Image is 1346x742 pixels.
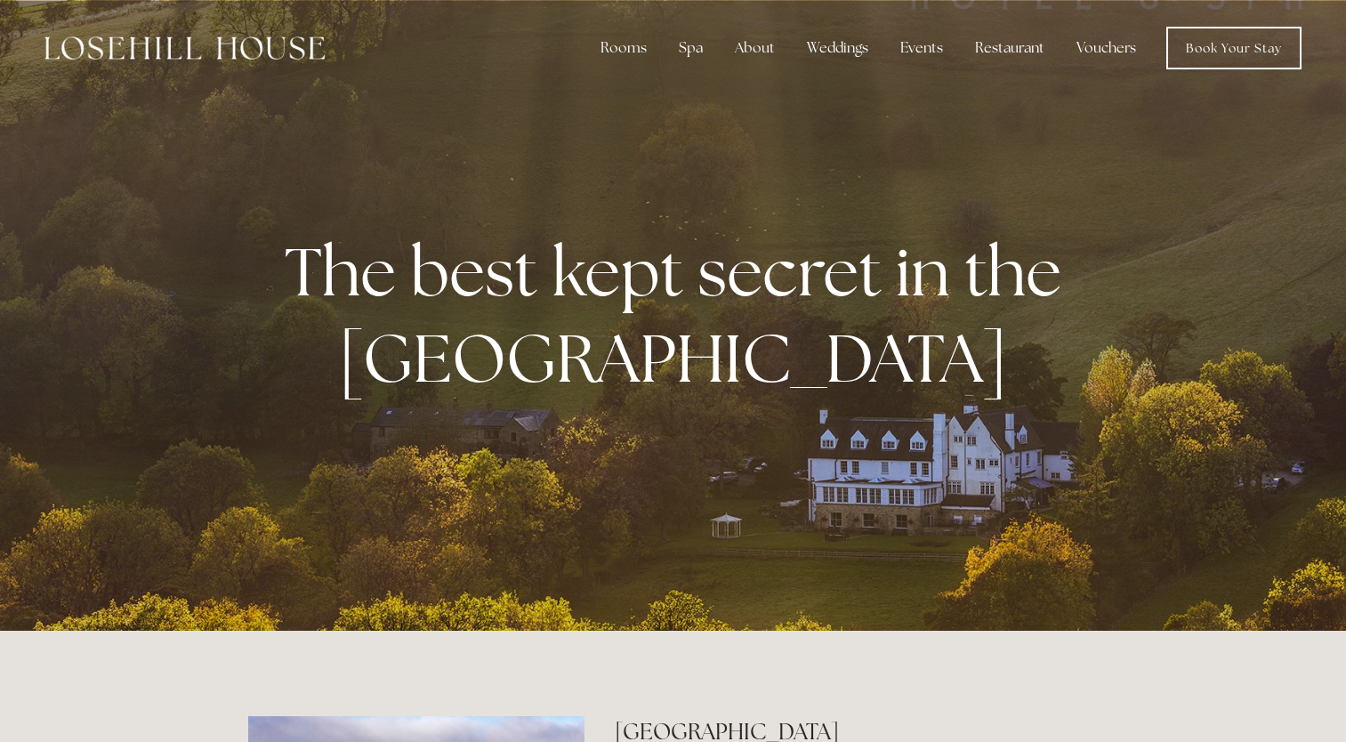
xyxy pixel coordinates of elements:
[285,228,1076,402] strong: The best kept secret in the [GEOGRAPHIC_DATA]
[1062,30,1150,66] a: Vouchers
[793,30,883,66] div: Weddings
[721,30,789,66] div: About
[586,30,661,66] div: Rooms
[1166,27,1302,69] a: Book Your Stay
[886,30,957,66] div: Events
[665,30,717,66] div: Spa
[44,36,325,60] img: Losehill House
[961,30,1059,66] div: Restaurant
